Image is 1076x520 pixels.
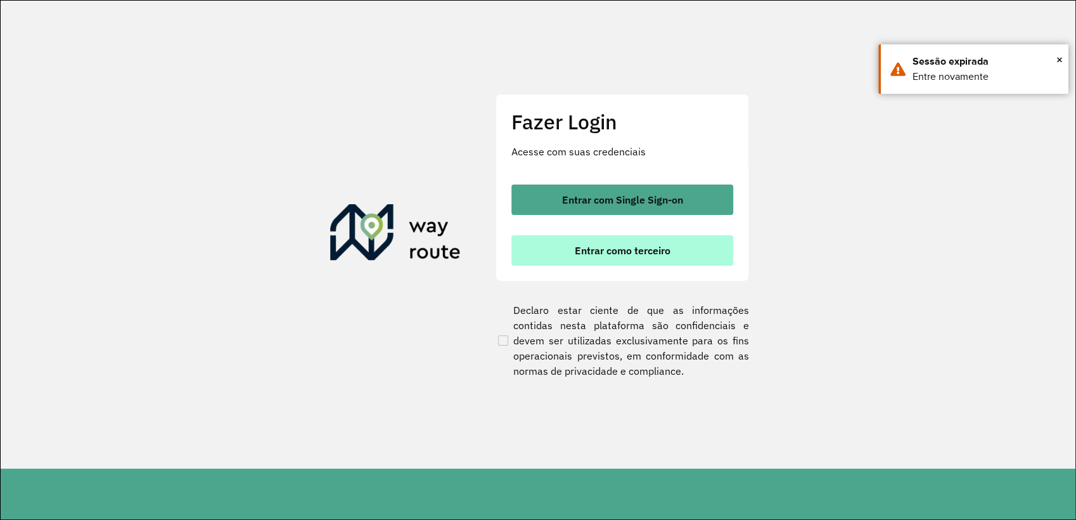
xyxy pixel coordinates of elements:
[913,54,1059,69] div: Sessão expirada
[511,235,733,266] button: button
[511,185,733,215] button: button
[1056,50,1063,69] button: Close
[575,245,670,256] span: Entrar como terceiro
[511,110,733,134] h2: Fazer Login
[913,69,1059,84] div: Entre novamente
[496,302,749,379] label: Declaro estar ciente de que as informações contidas nesta plataforma são confidenciais e devem se...
[1056,50,1063,69] span: ×
[330,204,461,265] img: Roteirizador AmbevTech
[562,195,683,205] span: Entrar com Single Sign-on
[511,144,733,159] p: Acesse com suas credenciais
